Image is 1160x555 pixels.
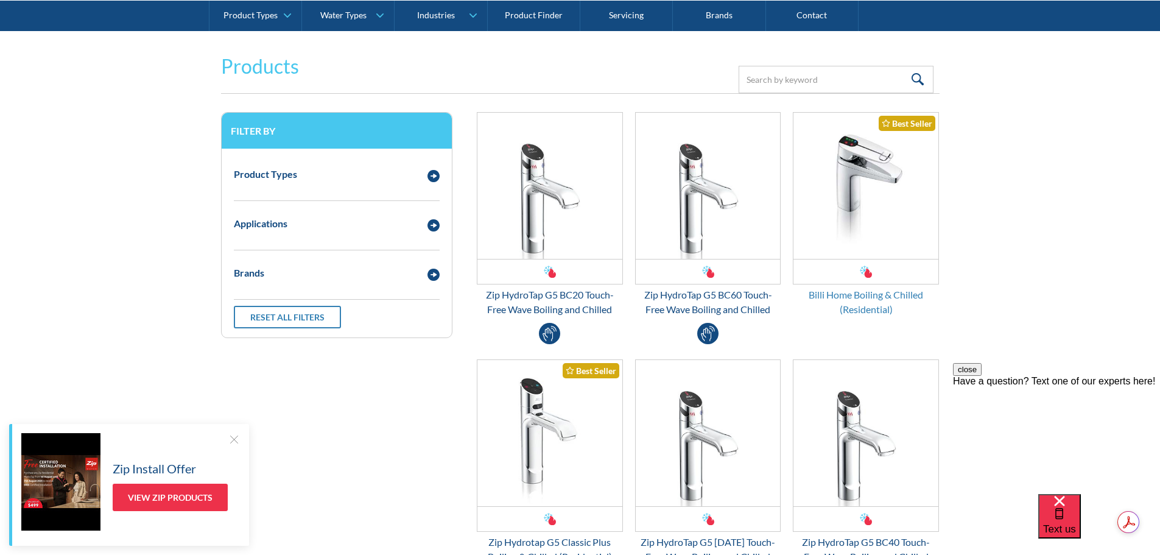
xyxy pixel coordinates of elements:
a: Zip HydroTap G5 BC20 Touch-Free Wave Boiling and ChilledZip HydroTap G5 BC20 Touch-Free Wave Boil... [477,112,623,317]
img: Zip Hydrotap G5 Classic Plus Boiling & Chilled (Residential) [477,360,622,506]
input: Search by keyword [739,66,933,93]
a: View Zip Products [113,484,228,511]
img: Zip Install Offer [21,433,100,531]
div: Best Seller [879,116,935,131]
a: Reset all filters [234,306,341,328]
img: Zip HydroTap G5 BC60 Touch-Free Wave Boiling and Chilled [636,113,781,259]
div: Best Seller [563,363,619,378]
iframe: podium webchat widget bubble [1038,494,1160,555]
div: Product Types [223,10,278,20]
div: Billi Home Boiling & Chilled (Residential) [793,288,939,317]
div: Industries [417,10,455,20]
h3: Filter by [231,125,443,136]
img: Zip HydroTap G5 BC100 Touch-Free Wave Boiling and Chilled [636,360,781,506]
div: Water Types [320,10,367,20]
img: Zip HydroTap G5 BC20 Touch-Free Wave Boiling and Chilled [477,113,622,259]
div: Product Types [234,167,297,182]
a: Zip HydroTap G5 BC60 Touch-Free Wave Boiling and ChilledZip HydroTap G5 BC60 Touch-Free Wave Boil... [635,112,781,317]
div: Applications [234,216,287,231]
img: Zip HydroTap G5 BC40 Touch-Free Wave Boiling and Chilled [793,360,938,506]
div: Brands [234,266,264,280]
div: Zip HydroTap G5 BC60 Touch-Free Wave Boiling and Chilled [635,288,781,317]
h5: Zip Install Offer [113,459,196,478]
h2: Products [221,52,299,81]
div: Zip HydroTap G5 BC20 Touch-Free Wave Boiling and Chilled [477,288,623,317]
img: Billi Home Boiling & Chilled (Residential) [793,113,938,259]
iframe: podium webchat widget prompt [953,363,1160,509]
a: Billi Home Boiling & Chilled (Residential)Best SellerBilli Home Boiling & Chilled (Residential) [793,112,939,317]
